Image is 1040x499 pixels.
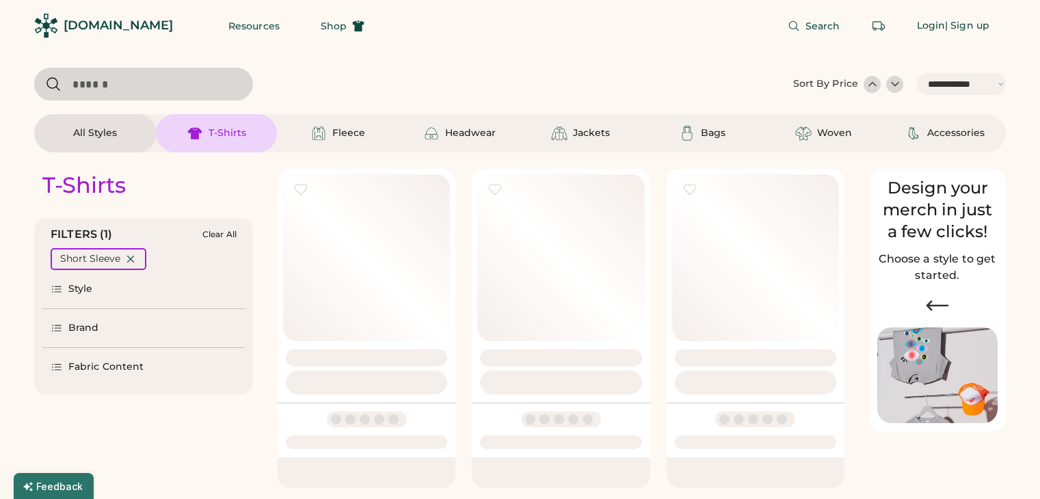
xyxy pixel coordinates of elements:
img: Accessories Icon [905,125,922,141]
div: | Sign up [945,19,989,33]
img: Jackets Icon [551,125,568,141]
div: T-Shirts [42,172,126,199]
div: [DOMAIN_NAME] [64,17,173,34]
div: All Styles [73,126,117,140]
div: Woven [817,126,852,140]
img: Rendered Logo - Screens [34,14,58,38]
div: Accessories [927,126,985,140]
div: Brand [68,321,99,335]
div: Style [68,282,93,296]
span: Search [805,21,840,31]
img: Headwear Icon [423,125,440,141]
div: Clear All [202,230,237,239]
img: Image of Lisa Congdon Eye Print on T-Shirt and Hat [877,327,998,424]
img: Fleece Icon [310,125,327,141]
img: Bags Icon [679,125,695,141]
button: Search [771,12,857,40]
div: Short Sleeve [60,252,120,266]
div: Fleece [332,126,365,140]
div: Fabric Content [68,360,144,374]
div: Login [917,19,946,33]
div: Design your merch in just a few clicks! [877,177,998,243]
div: Headwear [445,126,496,140]
div: Jackets [573,126,610,140]
button: Shop [304,12,381,40]
button: Resources [212,12,296,40]
div: Sort By Price [793,77,858,91]
img: T-Shirts Icon [187,125,203,141]
div: T-Shirts [209,126,246,140]
div: FILTERS (1) [51,226,113,243]
div: Bags [701,126,725,140]
span: Shop [321,21,347,31]
h2: Choose a style to get started. [877,251,998,284]
img: Woven Icon [795,125,812,141]
button: Retrieve an order [865,12,892,40]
